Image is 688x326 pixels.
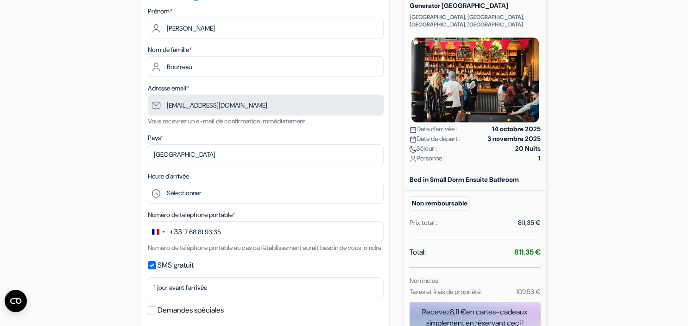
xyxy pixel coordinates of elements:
[148,243,381,252] small: Numéro de téléphone portable au cas où l'établissement aurait besoin de vous joindre
[148,221,384,242] input: 6 12 34 56 78
[410,276,438,285] small: Non inclus
[410,13,541,28] p: [GEOGRAPHIC_DATA], [GEOGRAPHIC_DATA], [GEOGRAPHIC_DATA], [GEOGRAPHIC_DATA]
[410,218,437,228] div: Prix total :
[410,155,417,162] img: user_icon.svg
[410,134,461,144] span: Date de départ :
[410,146,417,153] img: moon.svg
[410,2,541,10] h5: Generator [GEOGRAPHIC_DATA]
[410,196,470,211] small: Non remboursable
[538,153,541,163] strong: 1
[410,247,426,258] span: Total:
[148,210,235,220] label: Numéro de telephone portable
[410,124,457,134] span: Date d'arrivée :
[148,95,384,115] input: Entrer adresse e-mail
[410,175,519,184] b: Bed in Small Dorm Ensuite Bathroom
[5,290,27,312] button: Ouvrir le widget CMP
[158,259,194,272] label: SMS gratuit
[515,144,541,153] strong: 20 Nuits
[158,304,224,317] label: Demandes spéciales
[148,222,182,242] button: Change country, selected France (+33)
[492,124,541,134] strong: 14 octobre 2025
[170,226,182,237] div: +33
[518,218,541,228] div: 811,35 €
[410,288,482,296] small: Taxes et frais de propriété:
[148,56,384,77] input: Entrer le nom de famille
[148,117,305,125] small: Vous recevrez un e-mail de confirmation immédiatement
[487,134,541,144] strong: 3 novembre 2025
[148,83,189,93] label: Adresse email
[148,133,163,143] label: Pays
[148,6,172,16] label: Prénom
[148,45,192,55] label: Nom de famille
[148,18,384,38] input: Entrez votre prénom
[410,153,445,163] span: Personne :
[410,144,437,153] span: Séjour :
[148,172,189,181] label: Heure d'arrivée
[410,126,417,133] img: calendar.svg
[450,307,466,317] span: 8,11 €
[410,136,417,143] img: calendar.svg
[514,247,541,257] strong: 811,35 €
[516,288,540,296] small: 109,53 €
